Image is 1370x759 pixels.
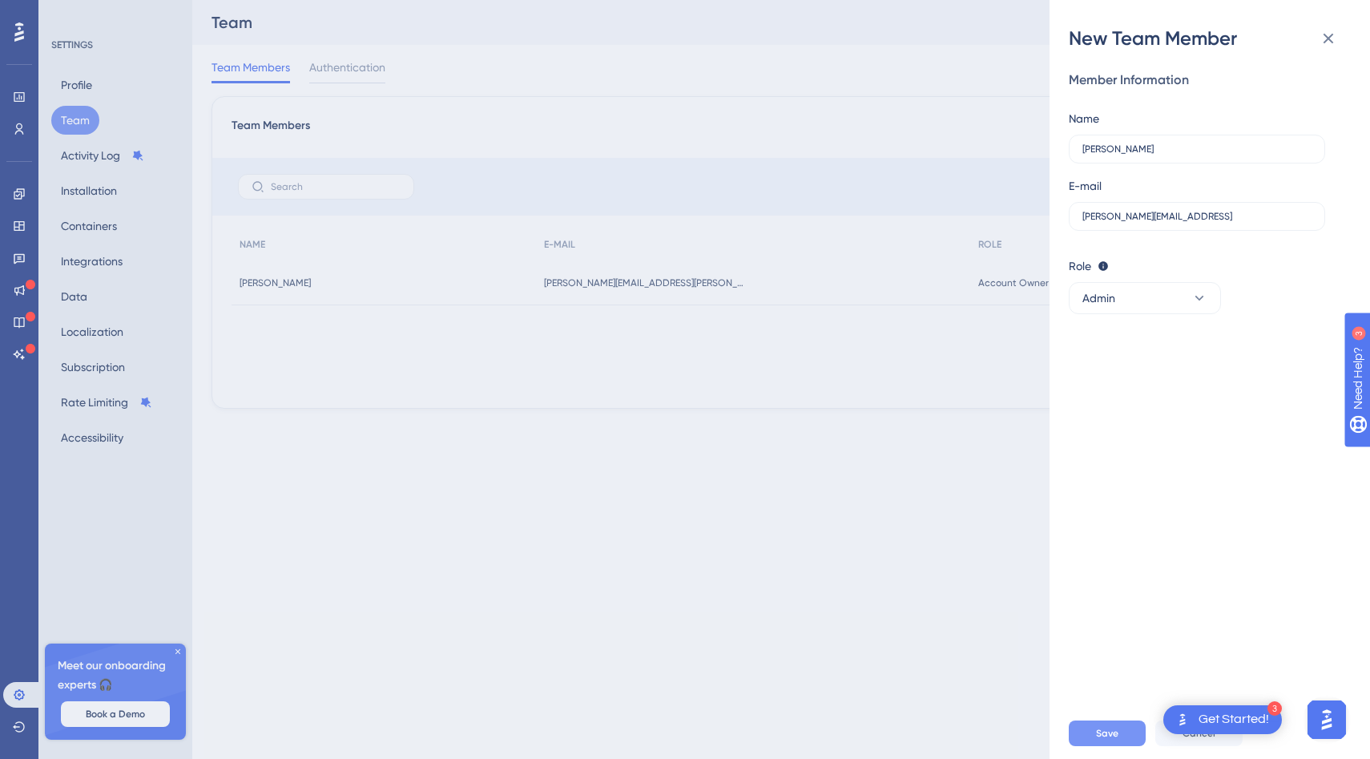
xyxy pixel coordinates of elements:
span: Role [1069,256,1091,276]
button: Cancel [1155,721,1243,746]
div: New Team Member [1069,26,1351,51]
span: Save [1096,727,1118,740]
div: Member Information [1069,71,1338,90]
button: Save [1069,721,1146,746]
span: Admin [1082,289,1115,308]
div: 3 [1267,701,1282,716]
div: E-mail [1069,176,1102,196]
input: Name [1082,143,1312,155]
div: Open Get Started! checklist, remaining modules: 3 [1163,705,1282,734]
div: Get Started! [1199,711,1269,729]
input: E-mail [1082,211,1312,222]
iframe: UserGuiding AI Assistant Launcher [1303,696,1351,744]
img: launcher-image-alternative-text [1173,710,1192,729]
button: Admin [1069,282,1221,314]
div: Name [1069,109,1099,128]
div: 3 [111,8,116,21]
span: Need Help? [38,4,100,23]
